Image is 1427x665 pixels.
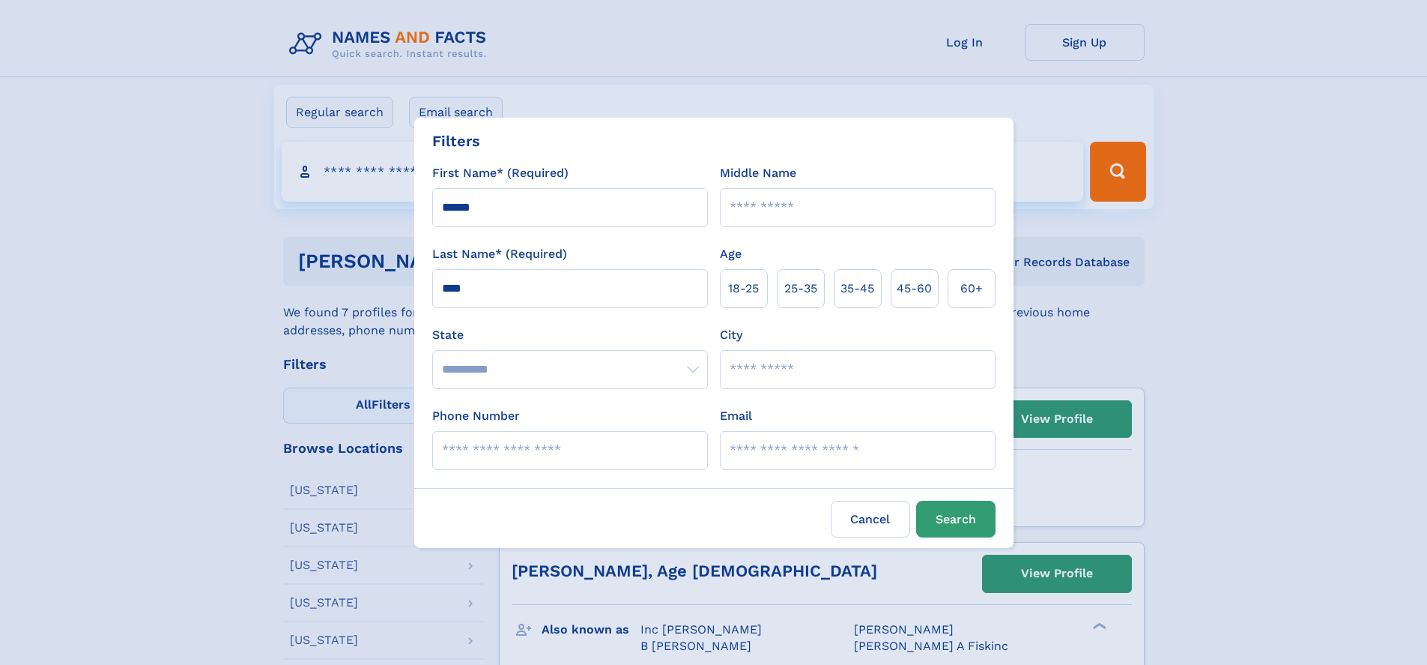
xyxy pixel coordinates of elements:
[432,164,569,182] label: First Name* (Required)
[960,280,983,298] span: 60+
[432,326,708,344] label: State
[432,130,480,152] div: Filters
[432,245,567,263] label: Last Name* (Required)
[784,280,817,298] span: 25‑35
[432,407,520,425] label: Phone Number
[728,280,759,298] span: 18‑25
[916,501,996,538] button: Search
[840,280,874,298] span: 35‑45
[720,407,752,425] label: Email
[720,164,796,182] label: Middle Name
[897,280,932,298] span: 45‑60
[831,501,910,538] label: Cancel
[720,245,742,263] label: Age
[720,326,742,344] label: City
